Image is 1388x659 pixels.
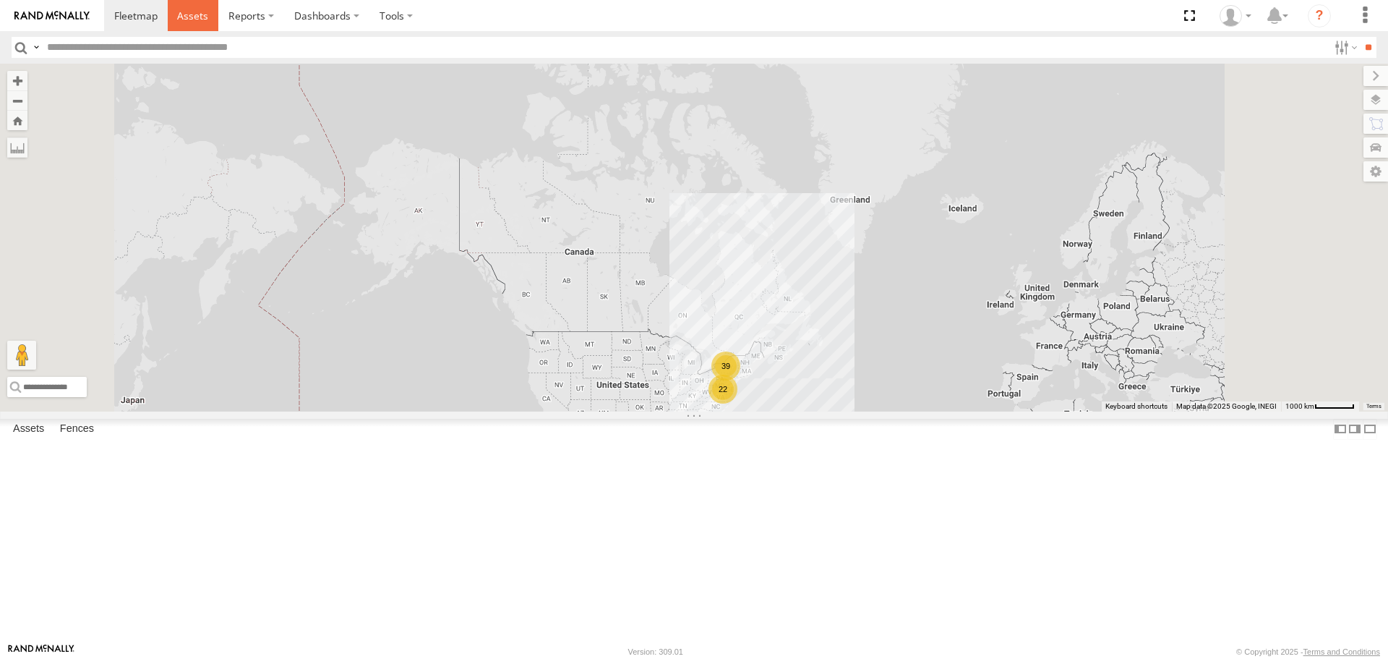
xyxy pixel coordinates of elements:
[1303,647,1380,656] a: Terms and Conditions
[8,645,74,659] a: Visit our Website
[1105,401,1168,412] button: Keyboard shortcuts
[1214,5,1256,27] div: ryan phillips
[1285,402,1314,410] span: 1000 km
[6,420,51,440] label: Assets
[708,375,737,404] div: 22
[1348,419,1362,440] label: Dock Summary Table to the Right
[14,11,90,21] img: rand-logo.svg
[1366,403,1381,409] a: Terms (opens in new tab)
[7,71,27,90] button: Zoom in
[628,647,683,656] div: Version: 309.01
[7,137,27,158] label: Measure
[1308,4,1331,27] i: ?
[1333,419,1348,440] label: Dock Summary Table to the Left
[1363,161,1388,182] label: Map Settings
[7,90,27,111] button: Zoom out
[1363,419,1377,440] label: Hide Summary Table
[1281,401,1359,412] button: Map Scale: 1000 km per 52 pixels
[1236,647,1380,656] div: © Copyright 2025 -
[53,420,101,440] label: Fences
[7,341,36,370] button: Drag Pegman onto the map to open Street View
[30,37,42,58] label: Search Query
[711,352,740,380] div: 39
[1176,402,1277,410] span: Map data ©2025 Google, INEGI
[1329,37,1360,58] label: Search Filter Options
[7,111,27,130] button: Zoom Home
